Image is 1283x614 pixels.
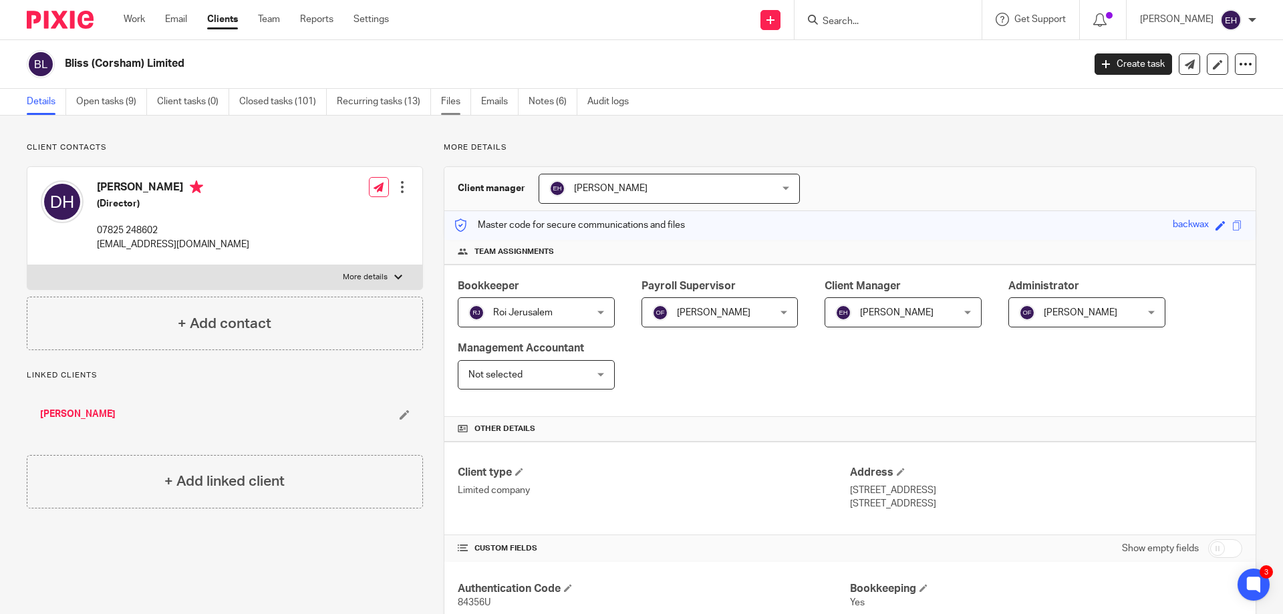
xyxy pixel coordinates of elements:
[458,484,850,497] p: Limited company
[1220,9,1242,31] img: svg%3E
[97,238,249,251] p: [EMAIL_ADDRESS][DOMAIN_NAME]
[76,89,147,115] a: Open tasks (9)
[474,247,554,257] span: Team assignments
[850,598,865,607] span: Yes
[481,89,519,115] a: Emails
[458,543,850,554] h4: CUSTOM FIELDS
[529,89,577,115] a: Notes (6)
[587,89,639,115] a: Audit logs
[458,466,850,480] h4: Client type
[850,582,1242,596] h4: Bookkeeping
[835,305,851,321] img: svg%3E
[468,370,523,379] span: Not selected
[353,13,389,26] a: Settings
[207,13,238,26] a: Clients
[493,308,553,317] span: Roi Jerusalem
[1260,565,1273,579] div: 3
[41,180,84,223] img: svg%3E
[574,184,648,193] span: [PERSON_NAME]
[458,343,584,353] span: Management Accountant
[343,272,388,283] p: More details
[850,466,1242,480] h4: Address
[850,484,1242,497] p: [STREET_ADDRESS]
[474,424,535,434] span: Other details
[1173,218,1209,233] div: backwax
[27,50,55,78] img: svg%3E
[549,180,565,196] img: svg%3E
[458,598,490,607] span: 84356U
[1140,13,1214,26] p: [PERSON_NAME]
[441,89,471,115] a: Files
[677,308,750,317] span: [PERSON_NAME]
[258,13,280,26] a: Team
[97,197,249,210] h5: (Director)
[825,281,901,291] span: Client Manager
[65,57,873,71] h2: Bliss (Corsham) Limited
[1019,305,1035,321] img: svg%3E
[454,218,685,232] p: Master code for secure communications and files
[178,313,271,334] h4: + Add contact
[1122,542,1199,555] label: Show empty fields
[97,180,249,197] h4: [PERSON_NAME]
[860,308,934,317] span: [PERSON_NAME]
[27,370,423,381] p: Linked clients
[27,142,423,153] p: Client contacts
[1008,281,1079,291] span: Administrator
[468,305,484,321] img: svg%3E
[124,13,145,26] a: Work
[164,471,285,492] h4: + Add linked client
[458,182,525,195] h3: Client manager
[1095,53,1172,75] a: Create task
[458,281,519,291] span: Bookkeeper
[27,89,66,115] a: Details
[165,13,187,26] a: Email
[1014,15,1066,24] span: Get Support
[190,180,203,194] i: Primary
[1044,308,1117,317] span: [PERSON_NAME]
[157,89,229,115] a: Client tasks (0)
[40,408,116,421] a: [PERSON_NAME]
[641,281,736,291] span: Payroll Supervisor
[300,13,333,26] a: Reports
[821,16,942,28] input: Search
[850,497,1242,510] p: [STREET_ADDRESS]
[27,11,94,29] img: Pixie
[97,224,249,237] p: 07825 248602
[458,582,850,596] h4: Authentication Code
[444,142,1256,153] p: More details
[239,89,327,115] a: Closed tasks (101)
[652,305,668,321] img: svg%3E
[337,89,431,115] a: Recurring tasks (13)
